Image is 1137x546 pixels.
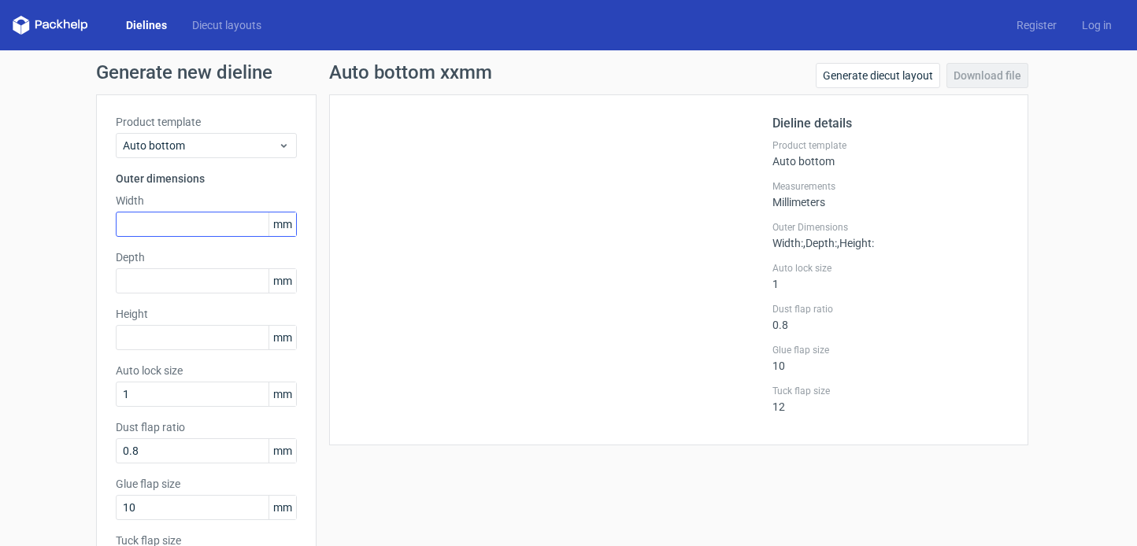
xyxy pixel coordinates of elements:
span: , Height : [837,237,874,249]
h2: Dieline details [772,114,1009,133]
h1: Auto bottom xxmm [329,63,492,82]
span: Width : [772,237,803,249]
span: Auto bottom [123,138,278,153]
label: Dust flap ratio [772,303,1009,315]
span: mm [269,326,296,349]
a: Register [1004,17,1069,33]
label: Tuck flap size [772,385,1009,397]
label: Dust flap ratio [116,419,297,435]
span: mm [269,269,296,293]
label: Glue flap size [116,476,297,492]
span: mm [269,496,296,519]
div: 0.8 [772,303,1009,331]
label: Auto lock size [116,363,297,378]
span: mm [269,439,296,463]
label: Width [116,193,297,208]
label: Product template [116,114,297,130]
span: , Depth : [803,237,837,249]
label: Product template [772,139,1009,152]
label: Depth [116,249,297,265]
a: Generate diecut layout [816,63,940,88]
span: mm [269,382,296,406]
a: Diecut layouts [180,17,274,33]
a: Log in [1069,17,1124,33]
label: Measurements [772,180,1009,193]
label: Height [116,306,297,322]
div: 1 [772,262,1009,290]
div: 12 [772,385,1009,413]
div: Auto bottom [772,139,1009,168]
h3: Outer dimensions [116,171,297,186]
h1: Generate new dieline [96,63,1041,82]
label: Glue flap size [772,344,1009,356]
div: 10 [772,344,1009,372]
label: Auto lock size [772,262,1009,275]
div: Millimeters [772,180,1009,208]
span: mm [269,212,296,236]
a: Dielines [113,17,180,33]
label: Outer Dimensions [772,221,1009,234]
